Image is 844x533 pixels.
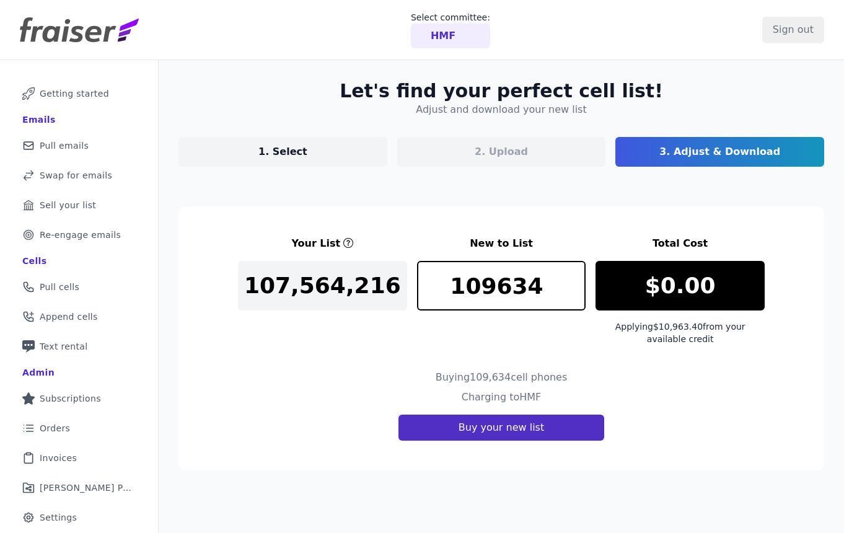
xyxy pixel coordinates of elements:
[10,333,148,360] a: Text rental
[762,17,824,43] input: Sign out
[417,236,586,251] h3: New to List
[258,144,307,159] p: 1. Select
[40,452,77,464] span: Invoices
[22,366,55,379] div: Admin
[596,236,765,251] h3: Total Cost
[22,255,46,267] div: Cells
[20,17,139,42] img: Fraiser Logo
[10,192,148,219] a: Sell your list
[10,273,148,301] a: Pull cells
[431,29,455,43] p: HMF
[10,444,148,472] a: Invoices
[411,11,490,48] a: Select committee: HMF
[40,340,88,353] span: Text rental
[40,169,112,182] span: Swap for emails
[416,102,586,117] h4: Adjust and download your new list
[475,144,528,159] p: 2. Upload
[40,482,133,494] span: [PERSON_NAME] Performance
[40,229,121,241] span: Re-engage emails
[436,370,568,385] h4: Buying 109,634 cell phones
[340,80,663,102] h2: Let's find your perfect cell list!
[10,415,148,442] a: Orders
[596,320,765,345] div: Applying $10,963.40 from your available credit
[10,80,148,107] a: Getting started
[10,162,148,189] a: Swap for emails
[40,422,70,434] span: Orders
[411,11,490,24] p: Select committee:
[10,504,148,531] a: Settings
[22,113,56,126] div: Emails
[645,273,716,298] p: $0.00
[10,221,148,249] a: Re-engage emails
[10,385,148,412] a: Subscriptions
[244,273,401,298] p: 107,564,216
[659,144,780,159] p: 3. Adjust & Download
[10,132,148,159] a: Pull emails
[398,415,604,441] button: Buy your new list
[10,303,148,330] a: Append cells
[40,511,77,524] span: Settings
[615,137,824,167] a: 3. Adjust & Download
[40,87,109,100] span: Getting started
[40,199,96,211] span: Sell your list
[462,390,542,405] h4: Charging to HMF
[178,137,387,167] a: 1. Select
[40,281,79,293] span: Pull cells
[40,311,98,323] span: Append cells
[291,236,340,251] h3: Your List
[40,392,101,405] span: Subscriptions
[40,139,89,152] span: Pull emails
[10,474,148,501] a: [PERSON_NAME] Performance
